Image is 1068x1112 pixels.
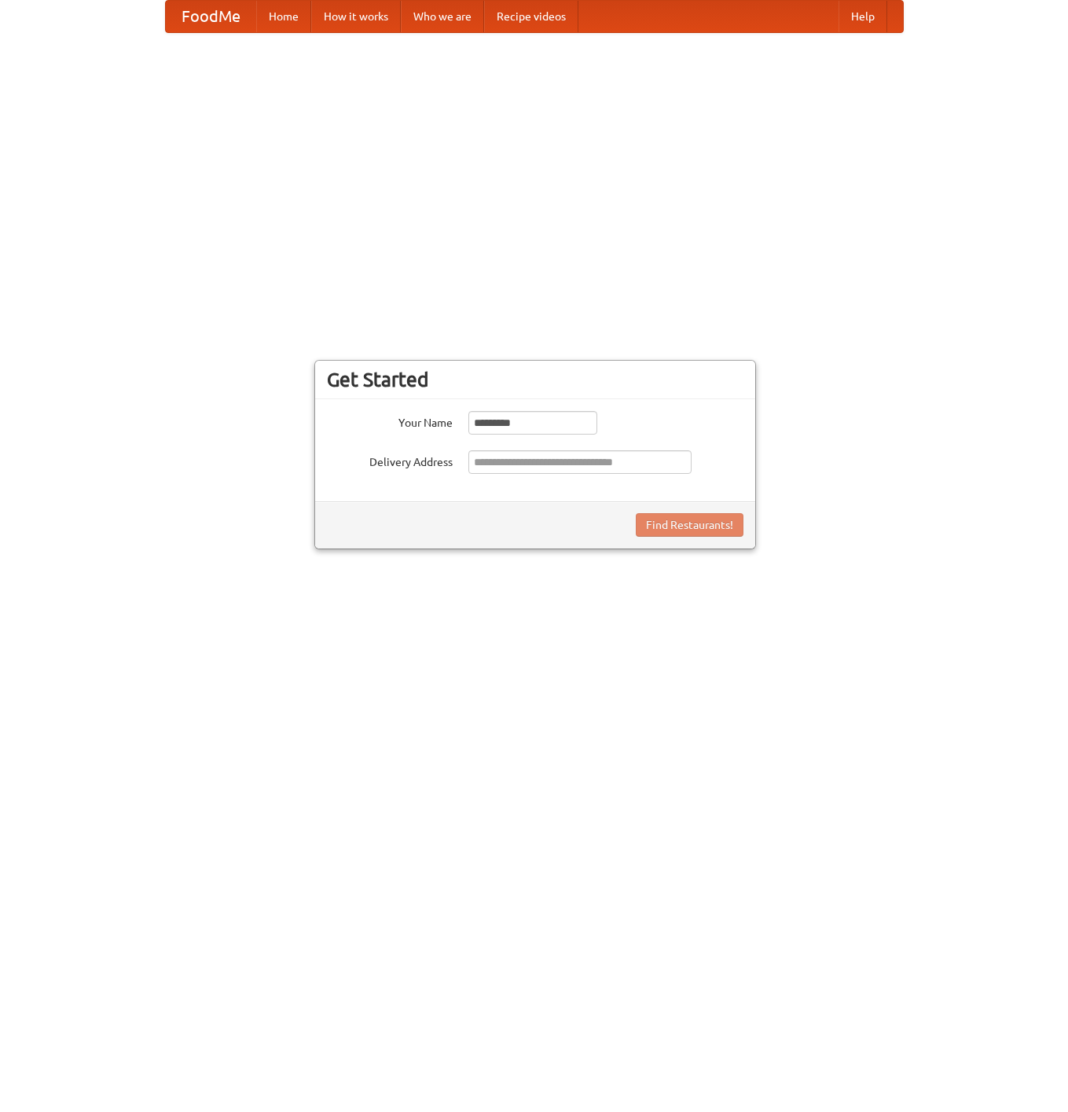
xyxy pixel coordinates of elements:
button: Find Restaurants! [636,513,743,537]
a: How it works [311,1,401,32]
label: Delivery Address [327,450,453,470]
a: Recipe videos [484,1,578,32]
a: Who we are [401,1,484,32]
a: Help [839,1,887,32]
label: Your Name [327,411,453,431]
a: Home [256,1,311,32]
a: FoodMe [166,1,256,32]
h3: Get Started [327,368,743,391]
